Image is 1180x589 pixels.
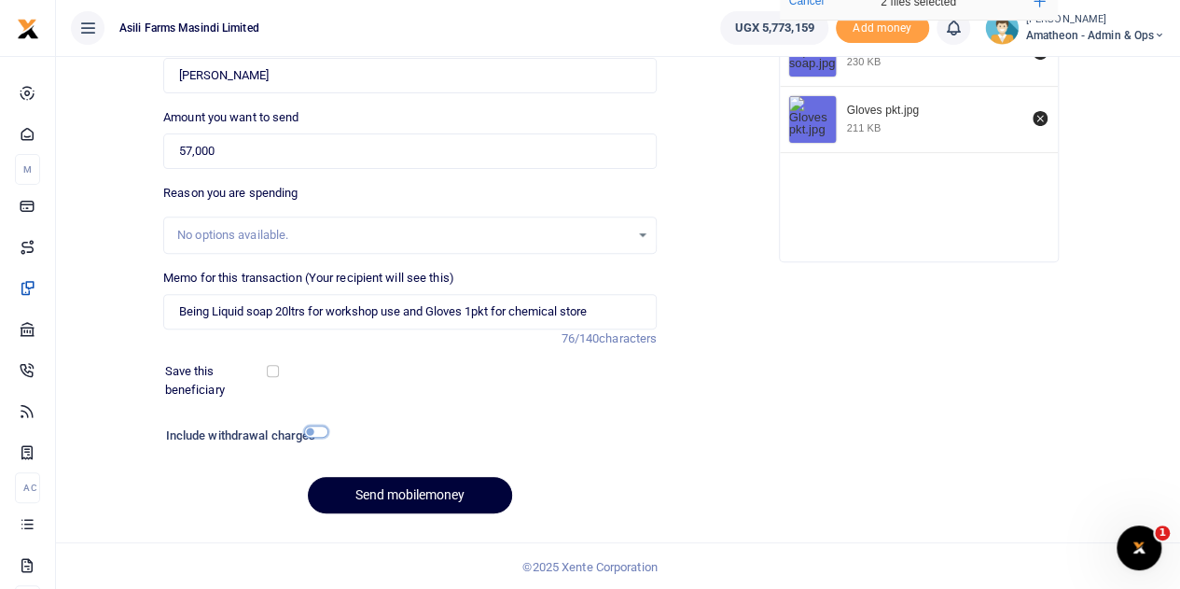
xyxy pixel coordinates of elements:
img: Gloves pkt.jpg [789,96,836,143]
input: UGX [163,133,657,169]
button: Remove file [1030,108,1050,129]
div: 211 KB [847,121,882,134]
a: UGX 5,773,159 [720,11,827,45]
label: Amount you want to send [163,108,298,127]
li: Wallet ballance [713,11,835,45]
span: Add money [836,13,929,44]
span: Asili Farms Masindi Limited [112,20,267,36]
span: characters [599,331,657,345]
small: [PERSON_NAME] [1026,12,1165,28]
li: Toup your wallet [836,13,929,44]
iframe: Intercom live chat [1117,526,1161,570]
div: No options available. [177,226,630,245]
li: M [15,154,40,185]
div: 230 KB [847,55,882,68]
a: profile-user [PERSON_NAME] Amatheon - Admin & Ops [985,11,1165,45]
a: logo-small logo-large logo-large [17,21,39,35]
h6: Include withdrawal charges [166,428,320,443]
img: logo-small [17,18,39,40]
input: Enter extra information [163,294,657,330]
a: Add money [836,20,929,34]
span: 1 [1155,526,1170,540]
input: Loading name... [163,58,657,93]
label: Reason you are spending [163,184,298,203]
span: 76/140 [561,331,599,345]
img: profile-user [985,11,1019,45]
label: Memo for this transaction (Your recipient will see this) [163,269,454,287]
div: Gloves pkt.jpg [847,104,1022,119]
span: Amatheon - Admin & Ops [1026,27,1165,44]
span: UGX 5,773,159 [734,19,813,37]
button: Send mobilemoney [308,477,512,513]
label: Save this beneficiary [165,362,271,399]
li: Ac [15,472,40,503]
